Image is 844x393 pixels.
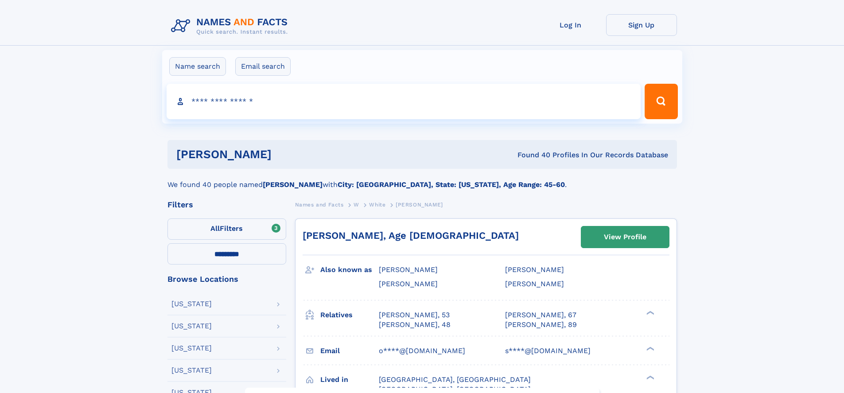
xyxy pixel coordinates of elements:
[295,199,344,210] a: Names and Facts
[167,201,286,209] div: Filters
[379,310,450,320] a: [PERSON_NAME], 53
[354,202,359,208] span: W
[338,180,565,189] b: City: [GEOGRAPHIC_DATA], State: [US_STATE], Age Range: 45-60
[505,265,564,274] span: [PERSON_NAME]
[379,320,451,330] a: [PERSON_NAME], 48
[369,199,385,210] a: White
[171,345,212,352] div: [US_STATE]
[644,374,655,380] div: ❯
[581,226,669,248] a: View Profile
[167,275,286,283] div: Browse Locations
[171,300,212,307] div: [US_STATE]
[210,224,220,233] span: All
[379,375,531,384] span: [GEOGRAPHIC_DATA], [GEOGRAPHIC_DATA]
[379,265,438,274] span: [PERSON_NAME]
[171,367,212,374] div: [US_STATE]
[394,150,668,160] div: Found 40 Profiles In Our Records Database
[354,199,359,210] a: W
[396,202,443,208] span: [PERSON_NAME]
[171,323,212,330] div: [US_STATE]
[505,280,564,288] span: [PERSON_NAME]
[167,218,286,240] label: Filters
[320,372,379,387] h3: Lived in
[263,180,323,189] b: [PERSON_NAME]
[535,14,606,36] a: Log In
[606,14,677,36] a: Sign Up
[505,320,577,330] a: [PERSON_NAME], 89
[169,57,226,76] label: Name search
[644,310,655,315] div: ❯
[645,84,677,119] button: Search Button
[320,343,379,358] h3: Email
[167,84,641,119] input: search input
[644,346,655,351] div: ❯
[303,230,519,241] a: [PERSON_NAME], Age [DEMOGRAPHIC_DATA]
[604,227,646,247] div: View Profile
[369,202,385,208] span: White
[320,262,379,277] h3: Also known as
[176,149,395,160] h1: [PERSON_NAME]
[235,57,291,76] label: Email search
[167,169,677,190] div: We found 40 people named with .
[379,280,438,288] span: [PERSON_NAME]
[320,307,379,323] h3: Relatives
[505,310,576,320] a: [PERSON_NAME], 67
[167,14,295,38] img: Logo Names and Facts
